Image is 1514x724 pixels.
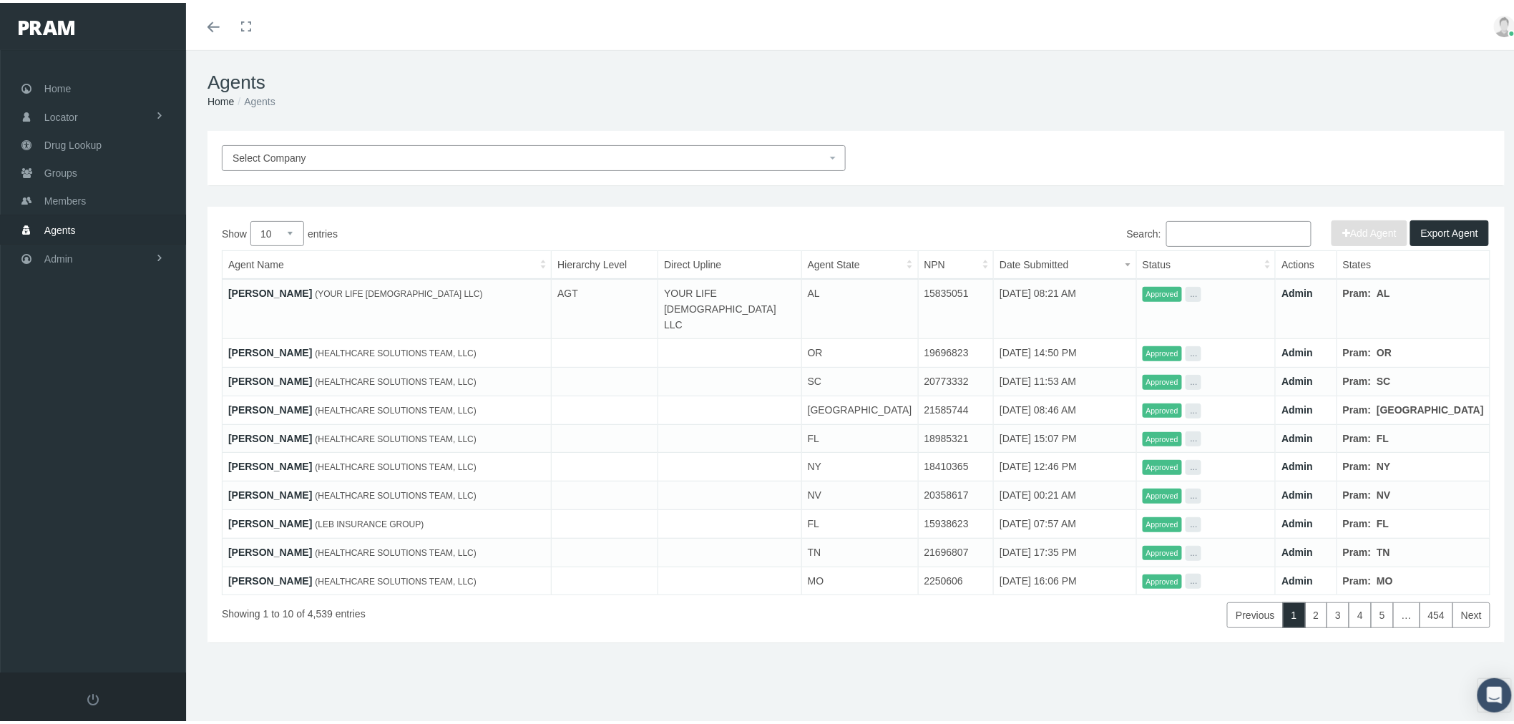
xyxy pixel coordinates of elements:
[1332,217,1407,243] button: Add Agent
[918,393,994,421] td: 21585744
[1377,458,1390,469] b: NY
[1127,218,1312,244] label: Search:
[1143,486,1182,501] span: Approved
[1377,515,1389,527] b: FL
[1186,543,1201,558] button: ...
[1371,600,1394,625] a: 5
[1186,514,1201,529] button: ...
[228,458,312,469] a: [PERSON_NAME]
[552,276,658,336] td: AGT
[1186,486,1201,501] button: ...
[801,421,918,450] td: FL
[1343,544,1372,555] b: Pram:
[801,276,918,336] td: AL
[1343,344,1372,356] b: Pram:
[1377,572,1393,584] b: MO
[315,374,477,384] span: (HEALTHCARE SOLUTIONS TEAM, LLC)
[1143,514,1182,529] span: Approved
[994,507,1137,536] td: [DATE] 07:57 AM
[1478,675,1512,710] div: Open Intercom Messenger
[1136,248,1276,277] th: Status: activate to sort column ascending
[994,365,1137,393] td: [DATE] 11:53 AM
[1281,515,1313,527] a: Admin
[44,243,73,270] span: Admin
[1186,372,1201,387] button: ...
[1281,572,1313,584] a: Admin
[1337,248,1490,277] th: States
[44,185,86,212] span: Members
[1281,373,1313,384] a: Admin
[1143,429,1182,444] span: Approved
[1377,344,1392,356] b: OR
[801,248,918,277] th: Agent State: activate to sort column ascending
[1343,515,1372,527] b: Pram:
[1227,600,1283,625] a: Previous
[234,91,275,107] li: Agents
[1143,543,1182,558] span: Approved
[228,373,312,384] a: [PERSON_NAME]
[1283,600,1306,625] a: 1
[1327,600,1349,625] a: 3
[1420,600,1453,625] a: 454
[1452,600,1490,625] a: Next
[918,479,994,507] td: 20358617
[801,564,918,592] td: MO
[315,517,424,527] span: (LEB INSURANCE GROUP)
[44,72,71,99] span: Home
[228,430,312,441] a: [PERSON_NAME]
[1143,284,1182,299] span: Approved
[1349,600,1372,625] a: 4
[1305,600,1328,625] a: 2
[1343,401,1372,413] b: Pram:
[315,286,482,296] span: (YOUR LIFE [DEMOGRAPHIC_DATA] LLC)
[228,344,312,356] a: [PERSON_NAME]
[918,365,994,393] td: 20773332
[1343,486,1372,498] b: Pram:
[315,545,477,555] span: (HEALTHCARE SOLUTIONS TEAM, LLC)
[1377,544,1390,555] b: TN
[228,401,312,413] a: [PERSON_NAME]
[1186,401,1201,416] button: ...
[801,336,918,365] td: OR
[994,564,1137,592] td: [DATE] 16:06 PM
[1186,343,1201,358] button: ...
[315,574,477,584] span: (HEALTHCARE SOLUTIONS TEAM, LLC)
[1281,458,1313,469] a: Admin
[1166,218,1312,244] input: Search:
[44,101,78,128] span: Locator
[1377,373,1390,384] b: SC
[994,535,1137,564] td: [DATE] 17:35 PM
[1281,401,1313,413] a: Admin
[1186,429,1201,444] button: ...
[228,515,312,527] a: [PERSON_NAME]
[1281,344,1313,356] a: Admin
[315,488,477,498] span: (HEALTHCARE SOLUTIONS TEAM, LLC)
[801,450,918,479] td: NY
[1186,571,1201,586] button: ...
[918,507,994,536] td: 15938623
[918,535,994,564] td: 21696807
[1343,285,1372,296] b: Pram:
[994,450,1137,479] td: [DATE] 12:46 PM
[1281,544,1313,555] a: Admin
[44,157,77,184] span: Groups
[918,336,994,365] td: 19696823
[801,535,918,564] td: TN
[1186,457,1201,472] button: ...
[1343,430,1372,441] b: Pram:
[918,421,994,450] td: 18985321
[44,129,102,156] span: Drug Lookup
[918,564,994,592] td: 2250606
[1377,486,1390,498] b: NV
[1281,486,1313,498] a: Admin
[228,285,312,296] a: [PERSON_NAME]
[918,248,994,277] th: NPN: activate to sort column ascending
[1143,372,1182,387] span: Approved
[1377,430,1389,441] b: FL
[918,276,994,336] td: 15835051
[994,248,1137,277] th: Date Submitted: activate to sort column ascending
[552,248,658,277] th: Hierarchy Level
[994,276,1137,336] td: [DATE] 08:21 AM
[658,248,802,277] th: Direct Upline
[801,393,918,421] td: [GEOGRAPHIC_DATA]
